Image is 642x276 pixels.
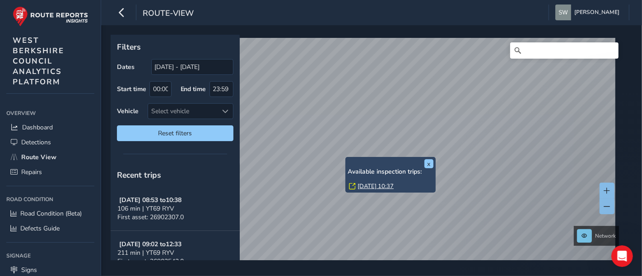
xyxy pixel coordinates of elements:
[117,204,174,213] span: 106 min | YT69 RYV
[117,63,135,71] label: Dates
[6,135,94,150] a: Detections
[117,213,184,221] span: First asset: 26902307.0
[20,209,82,218] span: Road Condition (Beta)
[6,120,94,135] a: Dashboard
[117,248,174,257] span: 211 min | YT69 RYV
[181,85,206,93] label: End time
[6,221,94,236] a: Defects Guide
[111,231,240,275] button: [DATE] 09:02 to12:33211 min | YT69 RYVFirst asset: 26903543.0
[20,224,60,233] span: Defects Guide
[6,106,94,120] div: Overview
[120,196,182,204] strong: [DATE] 08:53 to 10:38
[124,129,227,138] span: Reset filters
[424,159,433,168] button: x
[21,138,51,147] span: Detections
[6,206,94,221] a: Road Condition (Beta)
[148,104,218,119] div: Select vehicle
[13,35,64,87] span: WEST BERKSHIRE COUNCIL ANALYTICS PLATFORM
[21,168,42,176] span: Repairs
[611,245,633,267] iframe: Intercom live chat
[348,168,433,176] h6: Available inspection trips:
[6,193,94,206] div: Road Condition
[555,5,623,20] button: [PERSON_NAME]
[6,150,94,165] a: Route View
[574,5,619,20] span: [PERSON_NAME]
[120,240,182,248] strong: [DATE] 09:02 to 12:33
[6,249,94,262] div: Signage
[555,5,571,20] img: diamond-layout
[117,257,184,266] span: First asset: 26903543.0
[111,187,240,231] button: [DATE] 08:53 to10:38106 min | YT69 RYVFirst asset: 26902307.0
[117,41,233,53] p: Filters
[117,170,161,180] span: Recent trips
[358,182,394,190] a: [DATE] 10:37
[13,6,88,27] img: rr logo
[21,266,37,274] span: Signs
[117,85,146,93] label: Start time
[117,125,233,141] button: Reset filters
[21,153,56,161] span: Route View
[510,42,619,59] input: Search
[114,38,615,271] canvas: Map
[22,123,53,132] span: Dashboard
[6,165,94,179] a: Repairs
[595,232,616,239] span: Network
[143,8,194,20] span: route-view
[117,107,139,115] label: Vehicle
